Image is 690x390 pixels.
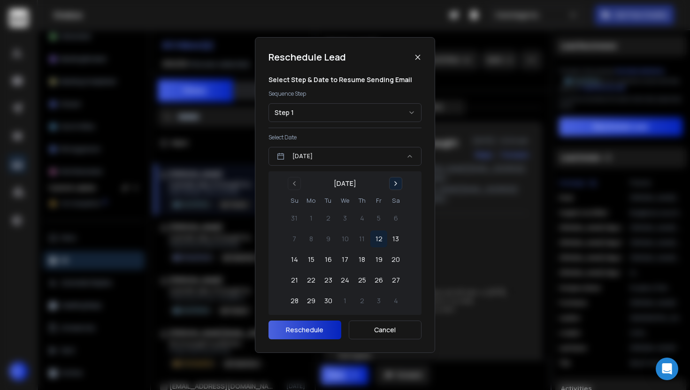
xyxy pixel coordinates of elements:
[303,196,320,206] th: Monday
[337,196,353,206] th: Wednesday
[353,292,370,309] button: 2
[320,272,337,289] button: 23
[387,272,404,289] button: 27
[320,196,337,206] th: Tuesday
[337,251,353,268] button: 17
[370,251,387,268] button: 19
[387,292,404,309] button: 4
[353,196,370,206] th: Thursday
[656,358,678,380] div: Open Intercom Messenger
[320,251,337,268] button: 16
[370,230,387,247] button: 12
[320,292,337,309] button: 30
[286,196,303,206] th: Sunday
[337,292,353,309] button: 1
[268,147,422,166] button: [DATE]
[303,292,320,309] button: 29
[268,103,422,122] button: Step 1
[268,134,422,141] p: Select Date
[353,272,370,289] button: 25
[389,177,402,190] button: Go to next month
[334,179,356,188] div: [DATE]
[268,321,341,339] button: Reschedule
[288,177,301,190] button: Go to previous month
[286,272,303,289] button: 21
[370,196,387,206] th: Friday
[303,272,320,289] button: 22
[268,75,422,84] h1: Select Step & Date to Resume Sending Email
[387,230,404,247] button: 13
[268,51,346,64] h1: Reschedule Lead
[303,251,320,268] button: 15
[370,272,387,289] button: 26
[292,153,313,160] p: [DATE]
[387,251,404,268] button: 20
[268,90,422,98] p: Sequence Step
[349,321,422,339] button: Cancel
[286,292,303,309] button: 28
[286,251,303,268] button: 14
[337,272,353,289] button: 24
[370,292,387,309] button: 3
[387,196,404,206] th: Saturday
[353,251,370,268] button: 18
